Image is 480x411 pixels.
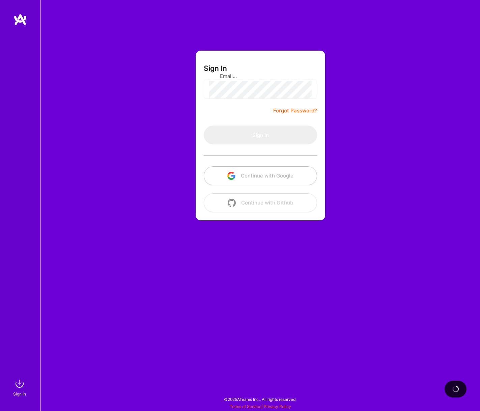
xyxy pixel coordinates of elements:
[13,13,27,26] img: logo
[14,377,26,398] a: sign inSign In
[204,166,317,185] button: Continue with Google
[40,391,480,408] div: © 2025 ATeams Inc., All rights reserved.
[204,64,227,73] h3: Sign In
[273,107,317,115] a: Forgot Password?
[451,385,460,393] img: loading
[228,199,236,207] img: icon
[230,404,291,409] span: |
[227,172,235,180] img: icon
[230,404,261,409] a: Terms of Service
[13,390,26,398] div: Sign In
[204,126,317,144] button: Sign In
[220,67,301,85] input: Email...
[13,377,26,390] img: sign in
[264,404,291,409] a: Privacy Policy
[204,193,317,212] button: Continue with Github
